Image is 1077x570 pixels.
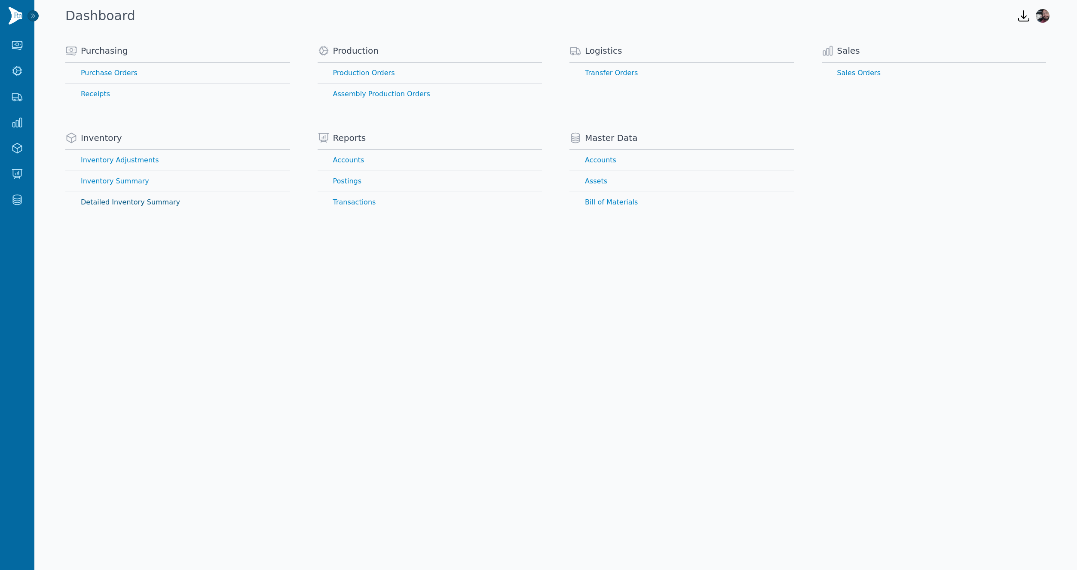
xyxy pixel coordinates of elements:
span: Inventory [81,132,122,144]
span: Logistics [585,45,622,57]
a: Transfer Orders [569,63,794,83]
a: Postings [318,171,542,192]
a: Accounts [569,150,794,171]
span: Sales [837,45,860,57]
a: Inventory Adjustments [65,150,290,171]
h1: Dashboard [65,8,135,24]
span: Reports [333,132,366,144]
a: Transactions [318,192,542,213]
a: Assets [569,171,794,192]
a: Inventory Summary [65,171,290,192]
a: Receipts [65,84,290,104]
span: Purchasing [81,45,128,57]
a: Production Orders [318,63,542,83]
a: Accounts [318,150,542,171]
a: Bill of Materials [569,192,794,213]
a: Detailed Inventory Summary [65,192,290,213]
img: Finventory [9,7,22,24]
span: Master Data [585,132,637,144]
a: Assembly Production Orders [318,84,542,104]
span: Production [333,45,379,57]
a: Sales Orders [822,63,1046,83]
a: Purchase Orders [65,63,290,83]
img: Gareth Morales [1036,9,1049,23]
